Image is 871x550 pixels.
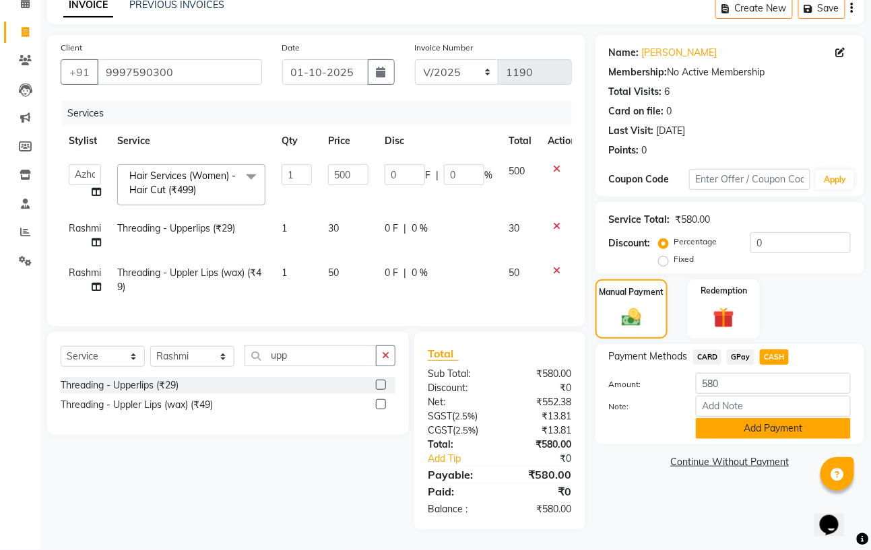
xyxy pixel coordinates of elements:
button: Add Payment [696,418,851,439]
div: Service Total: [609,213,670,227]
span: | [436,168,439,182]
span: % [484,168,492,182]
span: Threading - Upperlips (₹29) [117,222,235,234]
div: ₹13.81 [500,409,582,423]
div: ₹13.81 [500,423,582,438]
span: Rashmi [69,222,101,234]
span: CGST [428,424,453,436]
div: No Active Membership [609,65,851,79]
label: Client [61,42,82,54]
span: | [404,221,406,236]
th: Disc [377,126,501,156]
div: ₹580.00 [500,438,582,452]
div: Membership: [609,65,668,79]
span: | [404,266,406,280]
span: 500 [509,165,525,177]
div: Last Visit: [609,124,654,138]
th: Action [540,126,584,156]
div: ( ) [418,423,500,438]
div: Points: [609,143,639,158]
button: +91 [61,59,98,85]
span: F [425,168,430,182]
label: Date [282,42,300,54]
div: 0 [667,104,672,118]
a: Continue Without Payment [598,455,862,469]
th: Stylist [61,126,109,156]
input: Add Note [696,396,851,417]
button: Apply [816,170,854,190]
span: 1 [282,267,287,279]
input: Amount [696,373,851,394]
div: Sub Total: [418,367,500,381]
input: Search by Name/Mobile/Email/Code [97,59,262,85]
div: ₹580.00 [500,367,582,381]
span: 1 [282,222,287,234]
span: 2.5% [455,411,475,421]
div: ( ) [418,409,500,423]
span: CASH [760,349,789,365]
label: Manual Payment [599,286,664,298]
label: Percentage [674,236,717,248]
th: Service [109,126,273,156]
div: 6 [665,85,670,99]
a: x [196,184,202,196]
th: Price [320,126,377,156]
div: 0 [642,143,647,158]
span: 30 [328,222,339,234]
span: 0 F [385,221,398,236]
span: Total [428,347,459,361]
span: 0 % [412,266,428,280]
span: Payment Methods [609,349,688,364]
span: Threading - Uppler Lips (wax) (₹49) [117,267,261,293]
div: ₹0 [500,483,582,500]
div: ₹0 [513,452,581,466]
div: Discount: [418,381,500,395]
div: Total Visits: [609,85,662,99]
div: Total: [418,438,500,452]
a: Add Tip [418,452,513,466]
div: Name: [609,46,639,60]
label: Note: [599,401,686,413]
input: Search or Scan [245,345,377,366]
span: 50 [509,267,519,279]
div: Threading - Uppler Lips (wax) (₹49) [61,398,213,412]
span: 50 [328,267,339,279]
span: CARD [693,349,722,365]
span: 2.5% [455,425,476,436]
iframe: chat widget [814,496,858,537]
div: ₹580.00 [500,467,582,483]
span: SGST [428,410,452,422]
span: 30 [509,222,519,234]
div: Services [62,101,582,126]
label: Amount: [599,378,686,390]
div: Paid: [418,483,500,500]
div: Discount: [609,236,651,250]
span: Rashmi [69,267,101,279]
th: Total [501,126,540,156]
label: Fixed [674,253,695,265]
span: 0 % [412,221,428,236]
span: GPay [727,349,754,365]
div: Card on file: [609,104,664,118]
div: Payable: [418,467,500,483]
div: ₹552.38 [500,395,582,409]
input: Enter Offer / Coupon Code [689,169,810,190]
label: Invoice Number [415,42,474,54]
div: ₹0 [500,381,582,395]
label: Redemption [701,285,747,297]
div: ₹580.00 [500,502,582,516]
div: Threading - Upperlips (₹29) [61,378,179,392]
a: [PERSON_NAME] [642,46,717,60]
div: Balance : [418,502,500,516]
img: _cash.svg [616,306,647,329]
div: Net: [418,395,500,409]
span: 0 F [385,266,398,280]
img: _gift.svg [707,305,740,331]
div: Coupon Code [609,172,690,186]
span: Hair Services (Women) - Hair Cut (₹499) [129,170,236,196]
div: ₹580.00 [676,213,711,227]
div: [DATE] [657,124,686,138]
th: Qty [273,126,320,156]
